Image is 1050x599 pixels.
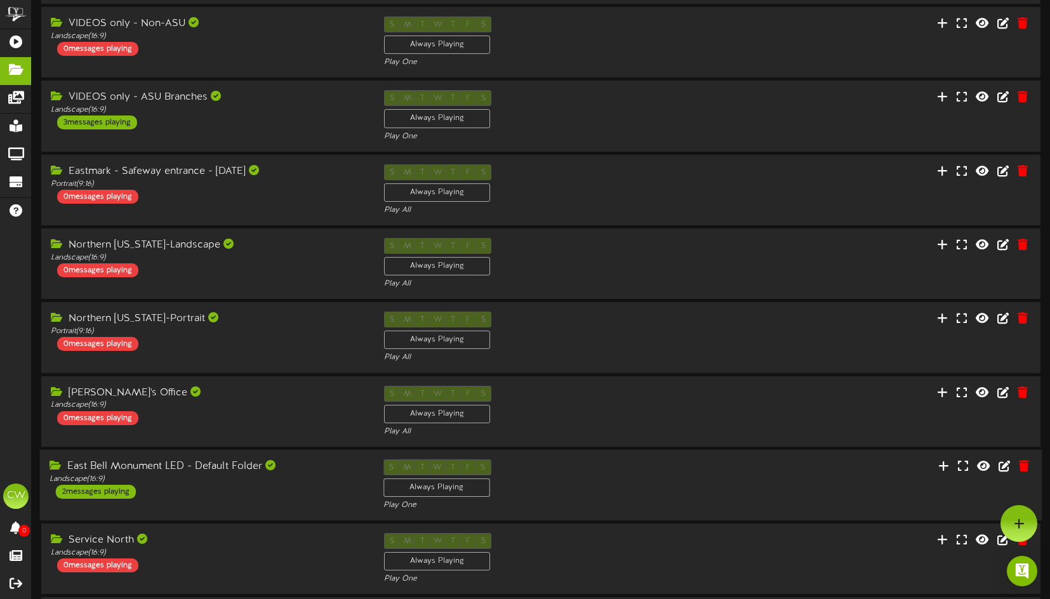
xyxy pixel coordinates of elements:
[51,164,365,179] div: Eastmark - Safeway entrance - [DATE]
[384,57,698,68] div: Play One
[384,426,698,437] div: Play All
[57,263,138,277] div: 0 messages playing
[384,405,490,423] div: Always Playing
[384,36,490,54] div: Always Playing
[384,131,698,142] div: Play One
[57,411,138,425] div: 0 messages playing
[56,485,136,499] div: 2 messages playing
[51,179,365,190] div: Portrait ( 9:16 )
[384,109,490,128] div: Always Playing
[57,42,138,56] div: 0 messages playing
[51,533,365,548] div: Service North
[18,525,30,537] span: 0
[51,238,365,253] div: Northern [US_STATE]-Landscape
[50,474,364,485] div: Landscape ( 16:9 )
[51,90,365,105] div: VIDEOS only - ASU Branches
[3,484,29,509] div: CW
[384,257,490,275] div: Always Playing
[57,558,138,572] div: 0 messages playing
[51,31,365,42] div: Landscape ( 16:9 )
[51,16,365,31] div: VIDEOS only - Non-ASU
[50,459,364,474] div: East Bell Monument LED - Default Folder
[383,500,698,511] div: Play One
[57,190,138,204] div: 0 messages playing
[51,312,365,326] div: Northern [US_STATE]-Portrait
[1007,556,1037,586] div: Open Intercom Messenger
[51,105,365,115] div: Landscape ( 16:9 )
[384,279,698,289] div: Play All
[384,552,490,570] div: Always Playing
[51,326,365,337] div: Portrait ( 9:16 )
[384,352,698,363] div: Play All
[384,331,490,349] div: Always Playing
[57,337,138,351] div: 0 messages playing
[384,183,490,202] div: Always Playing
[384,574,698,584] div: Play One
[384,205,698,216] div: Play All
[51,400,365,411] div: Landscape ( 16:9 )
[57,115,137,129] div: 3 messages playing
[51,253,365,263] div: Landscape ( 16:9 )
[51,548,365,558] div: Landscape ( 16:9 )
[51,386,365,400] div: [PERSON_NAME]'s Office
[383,478,490,497] div: Always Playing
